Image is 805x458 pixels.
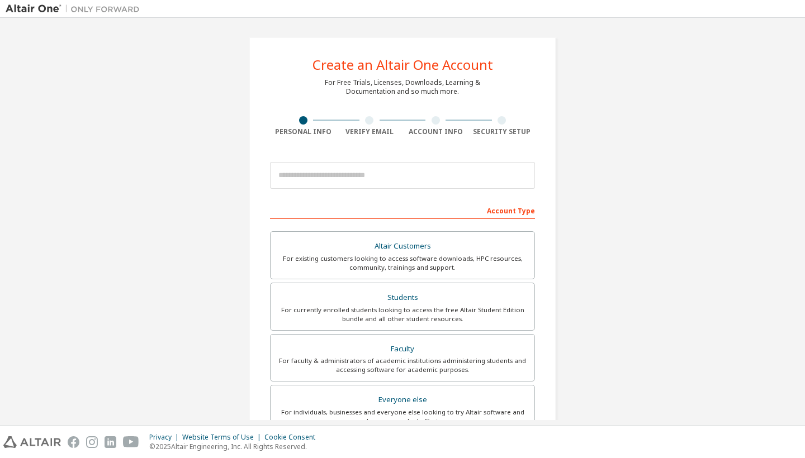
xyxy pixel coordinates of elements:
[68,436,79,448] img: facebook.svg
[149,442,322,451] p: © 2025 Altair Engineering, Inc. All Rights Reserved.
[264,433,322,442] div: Cookie Consent
[123,436,139,448] img: youtube.svg
[277,356,528,374] div: For faculty & administrators of academic institutions administering students and accessing softwa...
[277,290,528,306] div: Students
[149,433,182,442] div: Privacy
[277,306,528,323] div: For currently enrolled students looking to access the free Altair Student Edition bundle and all ...
[6,3,145,15] img: Altair One
[105,436,116,448] img: linkedin.svg
[3,436,61,448] img: altair_logo.svg
[277,341,528,357] div: Faculty
[270,127,337,136] div: Personal Info
[86,436,98,448] img: instagram.svg
[469,127,536,136] div: Security Setup
[312,58,493,71] div: Create an Altair One Account
[325,78,480,96] div: For Free Trials, Licenses, Downloads, Learning & Documentation and so much more.
[277,392,528,408] div: Everyone else
[277,238,528,254] div: Altair Customers
[182,433,264,442] div: Website Terms of Use
[277,408,528,426] div: For individuals, businesses and everyone else looking to try Altair software and explore our prod...
[270,201,535,219] div: Account Type
[277,254,528,272] div: For existing customers looking to access software downloads, HPC resources, community, trainings ...
[402,127,469,136] div: Account Info
[337,127,403,136] div: Verify Email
